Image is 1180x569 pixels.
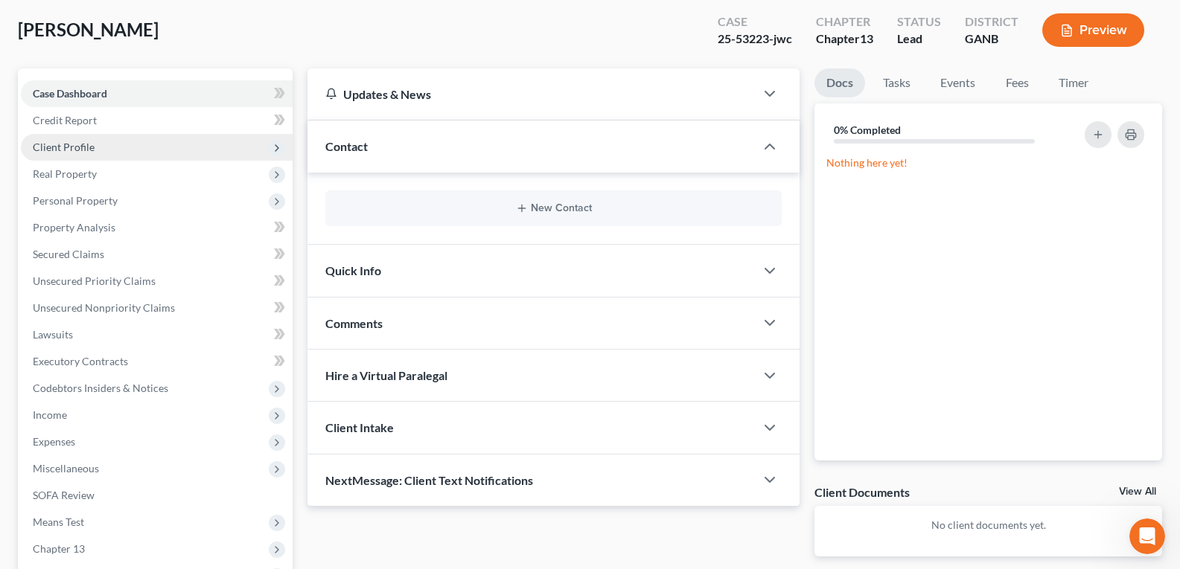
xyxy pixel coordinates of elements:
[95,455,106,467] button: Start recording
[72,7,169,19] h1: [PERSON_NAME]
[325,263,381,277] span: Quick Info
[928,68,987,97] a: Events
[325,139,368,153] span: Contact
[33,194,118,207] span: Personal Property
[21,482,293,509] a: SOFA Review
[1047,68,1100,97] a: Timer
[814,68,865,97] a: Docs
[24,126,232,228] div: In observance of the NextChapter team will be out of office on . Our team will be unavailable for...
[826,155,1150,170] p: Nothing here yet!
[255,449,279,473] button: Send a message…
[33,462,99,475] span: Miscellaneous
[21,241,293,268] a: Secured Claims
[71,455,83,467] button: Upload attachment
[42,8,66,32] img: Profile image for Emma
[33,435,75,448] span: Expenses
[33,301,175,314] span: Unsecured Nonpriority Claims
[33,382,168,394] span: Codebtors Insiders & Notices
[33,248,104,260] span: Secured Claims
[814,484,910,500] div: Client Documents
[1119,486,1156,497] a: View All
[834,123,901,136] strong: 0% Completed
[325,473,533,487] span: NextMessage: Client Text Notifications
[993,68,1041,97] a: Fees
[33,141,95,153] span: Client Profile
[13,424,285,449] textarea: Message…
[21,348,293,375] a: Executory Contracts
[816,30,873,48] div: Chapter
[337,202,770,214] button: New Contact
[21,295,293,321] a: Unsecured Nonpriority Claims
[33,408,67,421] span: Income
[24,236,201,263] a: Help Center
[12,117,286,335] div: Emma says…
[33,489,95,501] span: SOFA Review
[261,6,288,33] div: Close
[325,86,737,102] div: Updates & News
[325,368,447,382] span: Hire a Virtual Paralegal
[718,13,792,30] div: Case
[21,214,293,241] a: Property Analysis
[965,13,1018,30] div: District
[1129,518,1165,554] iframe: Intercom live chat
[33,515,84,528] span: Means Test
[33,328,73,341] span: Lawsuits
[826,518,1150,533] p: No client documents yet.
[21,80,293,107] a: Case Dashboard
[33,114,97,126] span: Credit Report
[72,19,102,33] p: Active
[33,355,128,367] span: Executory Contracts
[12,117,244,303] div: In observance of[DATE],the NextChapter team will be out of office on[DATE]. Our team will be unav...
[111,126,155,138] b: [DATE],
[33,167,97,180] span: Real Property
[33,221,115,234] span: Property Analysis
[1042,13,1144,47] button: Preview
[24,235,232,293] div: We encourage you to use the to answer any questions and we will respond to any unanswered inquiri...
[860,31,873,45] span: 13
[33,274,156,287] span: Unsecured Priority Claims
[47,455,59,467] button: Gif picker
[325,420,394,434] span: Client Intake
[325,316,383,330] span: Comments
[233,6,261,34] button: Home
[816,13,873,30] div: Chapter
[10,6,38,34] button: go back
[21,268,293,295] a: Unsecured Priority Claims
[36,214,76,226] b: [DATE]
[24,306,141,315] div: [PERSON_NAME] • [DATE]
[718,30,792,48] div: 25-53223-jwc
[21,107,293,134] a: Credit Report
[36,155,76,167] b: [DATE]
[23,455,35,467] button: Emoji picker
[871,68,922,97] a: Tasks
[897,30,941,48] div: Lead
[33,542,85,555] span: Chapter 13
[897,13,941,30] div: Status
[965,30,1018,48] div: GANB
[21,321,293,348] a: Lawsuits
[33,87,107,100] span: Case Dashboard
[18,19,159,40] span: [PERSON_NAME]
